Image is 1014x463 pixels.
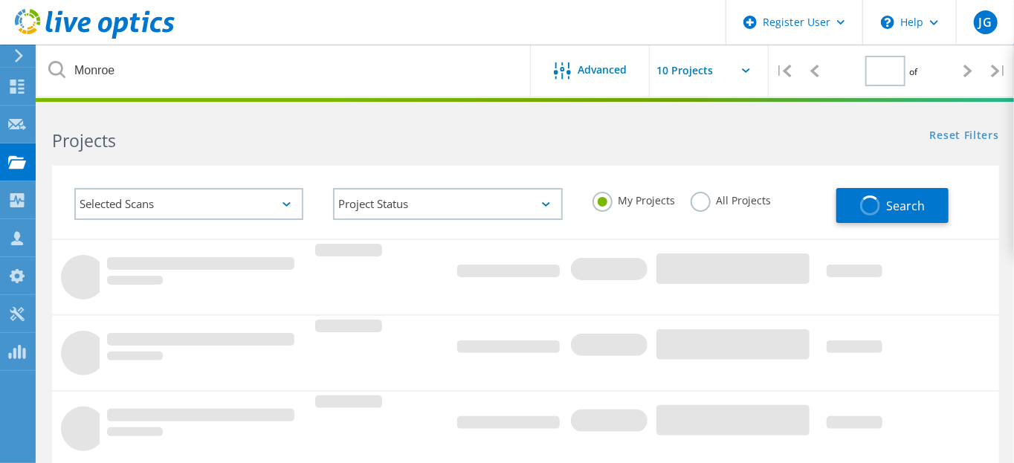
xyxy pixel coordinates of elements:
[578,65,627,75] span: Advanced
[886,198,925,214] span: Search
[979,16,992,28] span: JG
[691,192,772,206] label: All Projects
[74,188,303,220] div: Selected Scans
[836,188,949,223] button: Search
[881,16,894,29] svg: \n
[15,31,175,42] a: Live Optics Dashboard
[909,65,917,78] span: of
[769,45,799,97] div: |
[984,45,1014,97] div: |
[592,192,676,206] label: My Projects
[37,45,532,97] input: Search projects by name, owner, ID, company, etc
[333,188,562,220] div: Project Status
[52,129,116,152] b: Projects
[930,130,999,143] a: Reset Filters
